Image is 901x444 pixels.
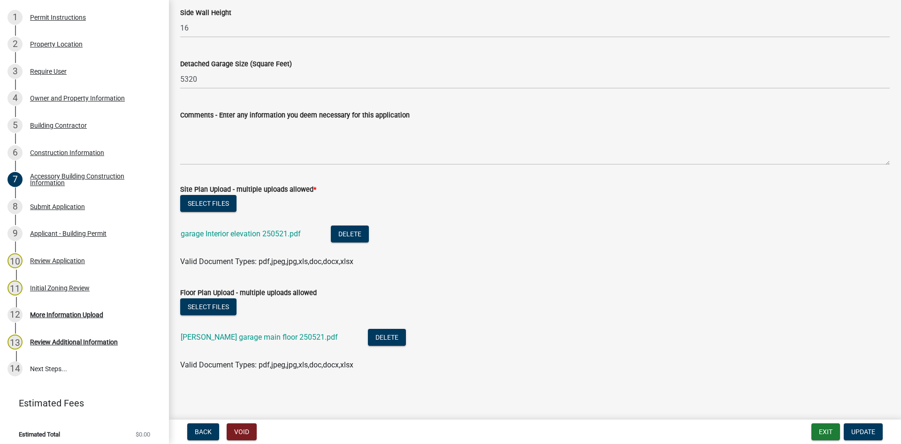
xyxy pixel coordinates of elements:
div: 5 [8,118,23,133]
div: 9 [8,226,23,241]
a: [PERSON_NAME] garage main floor 250521.pdf [181,333,338,342]
div: Applicant - Building Permit [30,230,107,237]
a: garage Interior elevation 250521.pdf [181,229,301,238]
span: $0.00 [136,431,150,437]
div: 2 [8,37,23,52]
div: 8 [8,199,23,214]
div: Initial Zoning Review [30,285,90,291]
div: More Information Upload [30,312,103,318]
button: Update [844,423,883,440]
div: 7 [8,172,23,187]
div: Submit Application [30,203,85,210]
div: Review Application [30,257,85,264]
div: 4 [8,91,23,106]
div: Construction Information [30,149,104,156]
span: Valid Document Types: pdf,jpeg,jpg,xls,doc,docx,xlsx [180,257,353,266]
div: 11 [8,280,23,296]
button: Delete [331,226,369,242]
label: Comments - Enter any information you deem necessary for this application [180,112,410,119]
span: Update [851,428,875,436]
div: 10 [8,253,23,268]
a: Estimated Fees [8,394,154,413]
button: Select files [180,195,237,212]
div: 6 [8,145,23,160]
div: 13 [8,335,23,350]
div: Owner and Property Information [30,95,125,101]
label: Site Plan Upload - multiple uploads allowed [180,187,316,193]
div: 14 [8,361,23,376]
span: Back [195,428,212,436]
div: Require User [30,68,67,75]
wm-modal-confirm: Delete Document [368,334,406,343]
div: Building Contractor [30,122,87,129]
div: Property Location [30,41,83,47]
div: Review Additional Information [30,339,118,345]
button: Delete [368,329,406,346]
button: Exit [811,423,840,440]
label: Side Wall Height [180,10,231,16]
button: Select files [180,298,237,315]
div: 1 [8,10,23,25]
span: Valid Document Types: pdf,jpeg,jpg,xls,doc,docx,xlsx [180,360,353,369]
button: Back [187,423,219,440]
div: Permit Instructions [30,14,86,21]
label: Detached Garage Size (Square Feet) [180,61,292,68]
wm-modal-confirm: Delete Document [331,230,369,239]
button: Void [227,423,257,440]
span: Estimated Total [19,431,60,437]
label: Floor Plan Upload - multiple uploads allowed [180,290,317,296]
div: 3 [8,64,23,79]
div: Accessory Building Construction Information [30,173,154,186]
div: 12 [8,307,23,322]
